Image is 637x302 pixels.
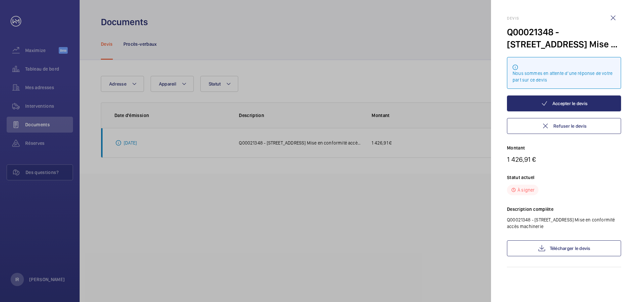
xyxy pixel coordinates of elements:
button: Accepter le devis [507,95,621,111]
button: Refuser le devis [507,118,621,134]
p: Statut actuel [507,174,621,181]
div: Nous sommes en attente d’une réponse de votre part sur ce devis [513,70,615,83]
p: Q00021348 - [STREET_ADDRESS] Mise en conformité accès machinerie [507,216,621,230]
p: Montant [507,145,621,151]
a: Télécharger le devis [507,240,621,256]
p: Description complète [507,206,621,212]
p: À signer [518,187,534,193]
div: Q00021348 - [STREET_ADDRESS] Mise en conformité accès machinerie [507,26,621,50]
p: 1 426,91 € [507,155,621,163]
h2: Devis [507,16,621,21]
